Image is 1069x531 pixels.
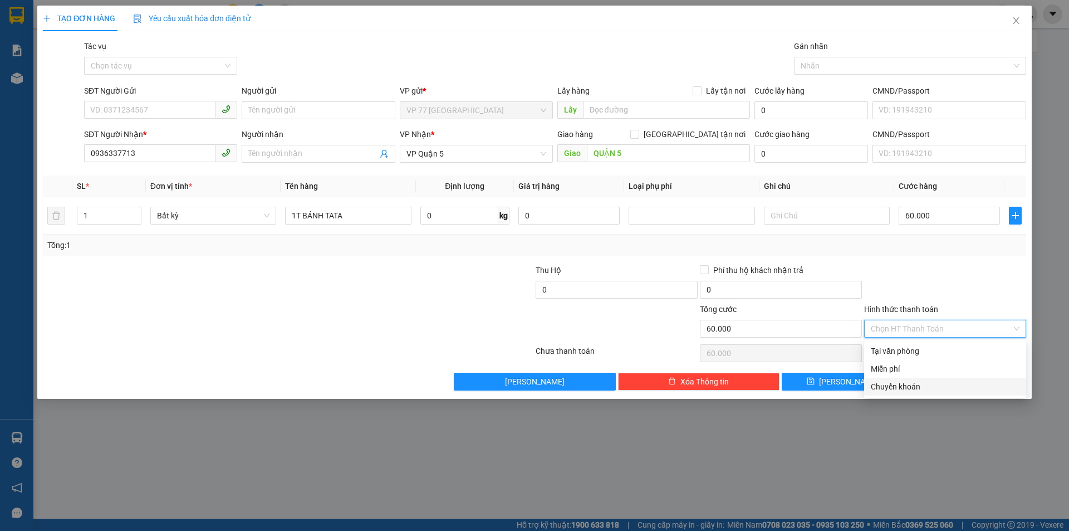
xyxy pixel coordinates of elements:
th: Loại phụ phí [624,176,759,197]
span: Giao hàng [557,130,593,139]
span: phone [222,105,231,114]
span: Định lượng [445,182,484,191]
span: kg [498,207,509,225]
span: Yêu cầu xuất hóa đơn điện tử [133,14,251,23]
span: plus [43,14,51,22]
span: Xóa Thông tin [680,376,729,388]
img: icon [133,14,142,23]
span: delete [668,377,676,386]
input: Dọc đường [583,101,750,119]
span: Lấy tận nơi [702,85,750,97]
button: Close [1001,6,1032,37]
button: save[PERSON_NAME] [782,373,903,391]
span: user-add [380,149,389,158]
span: Giao [557,144,587,162]
button: delete [47,207,65,225]
button: plus [1009,207,1021,225]
button: deleteXóa Thông tin [618,373,780,391]
span: SL [77,182,86,191]
div: Tổng: 1 [47,239,413,251]
span: VP 77 Thái Nguyên [406,102,546,119]
span: VP Nhận [400,130,431,139]
span: Tên hàng [285,182,318,191]
label: Gán nhãn [794,42,828,51]
input: Ghi Chú [764,207,890,225]
span: phone [222,148,231,157]
div: Tại văn phòng [871,345,1019,357]
span: save [807,377,815,386]
div: Chưa thanh toán [534,345,699,364]
div: CMND/Passport [872,85,1026,97]
input: 0 [518,207,620,225]
input: Dọc đường [587,144,750,162]
span: Lấy [557,101,583,119]
div: SĐT Người Gửi [84,85,237,97]
div: Người nhận [242,128,395,140]
span: TẠO ĐƠN HÀNG [43,14,115,23]
div: SĐT Người Nhận [84,128,237,140]
th: Ghi chú [759,176,894,197]
span: Giá trị hàng [518,182,560,191]
span: Đơn vị tính [150,182,192,191]
span: Phí thu hộ khách nhận trả [709,264,808,276]
span: [GEOGRAPHIC_DATA] tận nơi [639,128,750,140]
span: close [1012,16,1021,25]
input: Cước lấy hàng [754,101,868,119]
div: VP gửi [400,85,553,97]
span: VP Quận 5 [406,145,546,162]
span: Lấy hàng [557,86,590,95]
span: Bất kỳ [157,207,269,224]
button: [PERSON_NAME] [454,373,616,391]
div: CMND/Passport [872,128,1026,140]
span: plus [1009,211,1021,220]
div: Người gửi [242,85,395,97]
span: [PERSON_NAME] [819,376,879,388]
input: Cước giao hàng [754,145,868,163]
span: Cước hàng [899,182,937,191]
span: Thu Hộ [536,266,561,275]
label: Tác vụ [84,42,106,51]
label: Cước lấy hàng [754,86,805,95]
input: VD: Bàn, Ghế [285,207,411,225]
label: Hình thức thanh toán [864,305,938,314]
span: Tổng cước [700,305,737,314]
div: Chuyển khoản [871,381,1019,393]
span: [PERSON_NAME] [505,376,565,388]
label: Cước giao hàng [754,130,810,139]
div: Miễn phí [871,363,1019,375]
